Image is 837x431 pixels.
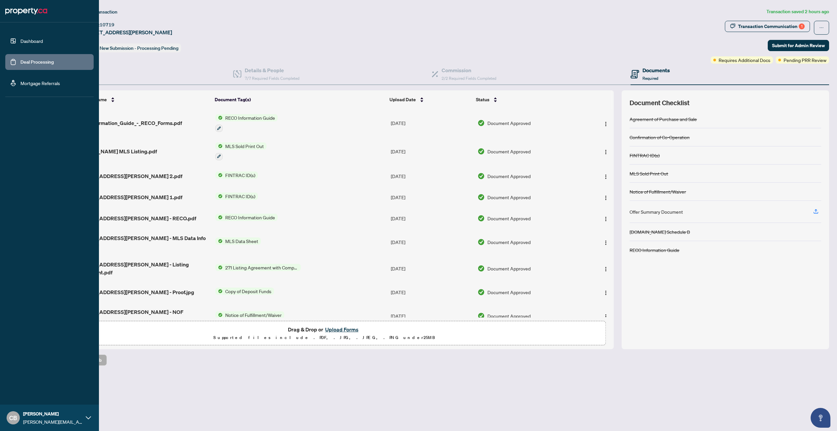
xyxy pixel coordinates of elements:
[23,410,82,417] span: [PERSON_NAME]
[223,311,284,319] span: Notice of Fulfillment/Waiver
[100,45,178,51] span: New Submission - Processing Pending
[223,237,261,245] span: MLS Data Sheet
[784,56,826,64] span: Pending PRR Review
[601,146,611,157] button: Logo
[719,56,770,64] span: Requires Additional Docs
[73,90,212,109] th: (12) File Name
[487,119,531,127] span: Document Approved
[9,413,17,422] span: CB
[603,266,608,272] img: Logo
[288,325,360,334] span: Drag & Drop or
[630,152,660,159] div: FINTRAC ID(s)
[478,215,485,222] img: Document Status
[245,76,299,81] span: 7/7 Required Fields Completed
[442,76,496,81] span: 2/2 Required Fields Completed
[603,174,608,179] img: Logo
[478,148,485,155] img: Document Status
[215,237,223,245] img: Status Icon
[215,171,258,179] button: Status IconFINTRAC ID(s)
[388,255,475,282] td: [DATE]
[82,44,181,52] div: Status:
[601,311,611,321] button: Logo
[75,193,182,201] span: [STREET_ADDRESS][PERSON_NAME] 1.pdf
[630,115,697,123] div: Agreement of Purchase and Sale
[23,418,82,425] span: [PERSON_NAME][EMAIL_ADDRESS][DOMAIN_NAME]
[478,265,485,272] img: Document Status
[738,21,805,32] div: Transaction Communication
[601,213,611,224] button: Logo
[75,172,182,180] span: [STREET_ADDRESS][PERSON_NAME] 2.pdf
[476,96,489,103] span: Status
[75,119,182,127] span: Reco_Information_Guide_-_RECO_Forms.pdf
[442,66,496,74] h4: Commission
[75,214,196,222] span: [STREET_ADDRESS][PERSON_NAME] - RECO.pdf
[487,265,531,272] span: Document Approved
[388,229,475,255] td: [DATE]
[82,28,172,36] span: [STREET_ADDRESS][PERSON_NAME]
[601,171,611,181] button: Logo
[215,193,258,200] button: Status IconFINTRAC ID(s)
[387,90,473,109] th: Upload Date
[725,21,810,32] button: Transaction Communication1
[603,216,608,222] img: Logo
[603,240,608,245] img: Logo
[223,214,278,221] span: RECO Information Guide
[388,187,475,208] td: [DATE]
[642,66,670,74] h4: Documents
[245,66,299,74] h4: Details & People
[630,134,690,141] div: Confirmation of Co-Operation
[487,289,531,296] span: Document Approved
[223,171,258,179] span: FINTRAC ID(s)
[215,114,278,132] button: Status IconRECO Information Guide
[75,147,157,155] span: [PERSON_NAME] MLS Listing.pdf
[630,208,683,215] div: Offer Summary Document
[215,214,278,221] button: Status IconRECO Information Guide
[603,290,608,295] img: Logo
[215,288,223,295] img: Status Icon
[223,114,278,121] span: RECO Information Guide
[215,237,261,245] button: Status IconMLS Data Sheet
[768,40,829,51] button: Submit for Admin Review
[20,59,54,65] a: Deal Processing
[388,137,475,166] td: [DATE]
[215,142,223,150] img: Status Icon
[601,237,611,247] button: Logo
[215,193,223,200] img: Status Icon
[603,121,608,127] img: Logo
[601,263,611,274] button: Logo
[100,22,114,28] span: 10719
[323,325,360,334] button: Upload Forms
[388,109,475,137] td: [DATE]
[388,208,475,229] td: [DATE]
[642,76,658,81] span: Required
[630,170,668,177] div: MLS Sold Print Out
[819,25,824,30] span: ellipsis
[223,264,301,271] span: 271 Listing Agreement with Company Schedule A
[43,321,605,346] span: Drag & Drop orUpload FormsSupported files include .PDF, .JPG, .JPEG, .PNG under25MB
[215,171,223,179] img: Status Icon
[811,408,830,428] button: Open asap
[630,228,690,235] div: [DOMAIN_NAME] Schedule B
[20,80,60,86] a: Mortgage Referrals
[478,194,485,201] img: Document Status
[212,90,387,109] th: Document Tag(s)
[487,194,531,201] span: Document Approved
[799,23,805,29] div: 1
[478,172,485,180] img: Document Status
[772,40,825,51] span: Submit for Admin Review
[82,9,117,15] span: View Transaction
[215,311,223,319] img: Status Icon
[223,288,274,295] span: Copy of Deposit Funds
[601,118,611,128] button: Logo
[215,311,284,319] button: Status IconNotice of Fulfillment/Waiver
[215,288,274,295] button: Status IconCopy of Deposit Funds
[46,334,602,342] p: Supported files include .PDF, .JPG, .JPEG, .PNG under 25 MB
[215,264,301,271] button: Status Icon271 Listing Agreement with Company Schedule A
[75,261,210,276] span: [STREET_ADDRESS][PERSON_NAME] - Listing Agreement.pdf
[601,192,611,202] button: Logo
[603,195,608,200] img: Logo
[75,288,194,296] span: [STREET_ADDRESS][PERSON_NAME] - Proof.jpg
[388,166,475,187] td: [DATE]
[478,238,485,246] img: Document Status
[5,6,47,16] img: logo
